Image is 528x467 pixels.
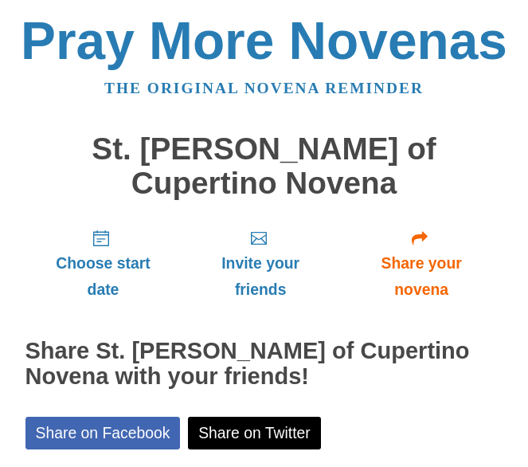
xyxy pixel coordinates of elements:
span: Invite your friends [197,250,323,303]
span: Choose start date [41,250,166,303]
a: Choose start date [25,216,182,311]
a: The original novena reminder [104,80,424,96]
a: Share on Twitter [188,417,321,449]
span: Share your novena [356,250,487,303]
a: Pray More Novenas [21,11,507,70]
a: Share your novena [340,216,503,311]
h1: St. [PERSON_NAME] of Cupertino Novena [25,132,503,200]
a: Invite your friends [181,216,339,311]
a: Share on Facebook [25,417,181,449]
h2: Share St. [PERSON_NAME] of Cupertino Novena with your friends! [25,339,503,390]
